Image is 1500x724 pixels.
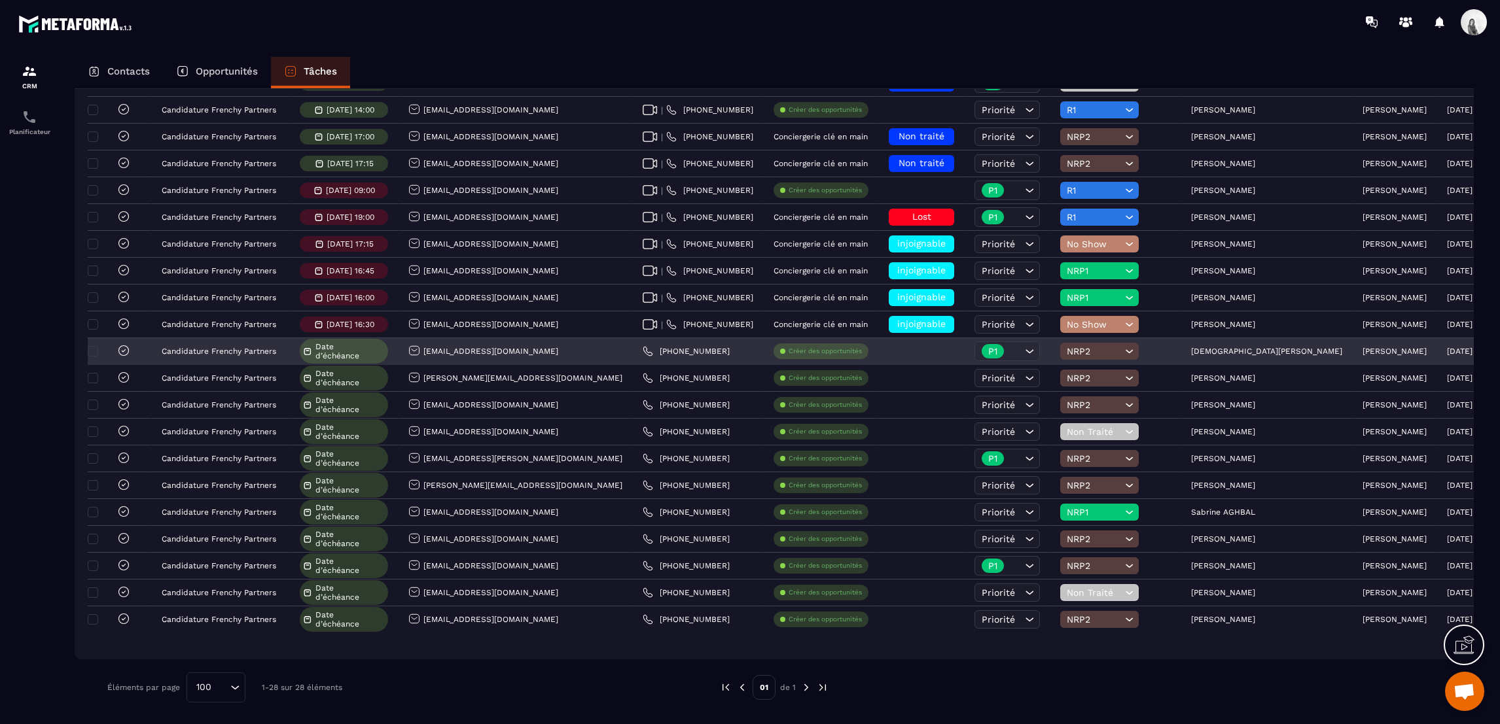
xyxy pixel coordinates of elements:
p: [DATE] 21:09 [1447,266,1495,275]
span: | [661,320,663,330]
p: [PERSON_NAME] [1191,266,1255,275]
span: Priorité [982,131,1015,142]
p: [PERSON_NAME] [1191,588,1255,597]
span: Date d’échéance [315,557,385,575]
span: Priorité [982,587,1015,598]
p: Créer des opportunités [789,508,862,517]
span: NRP2 [1067,480,1122,491]
span: NRP2 [1067,158,1122,169]
p: [DATE] 21:26 [1447,400,1495,409]
p: [PERSON_NAME] [1191,132,1255,141]
p: [PERSON_NAME] [1191,373,1255,383]
img: next [817,681,829,693]
p: [DATE] 22:28 [1447,159,1496,168]
span: Priorité [982,400,1015,410]
span: Date d’échéance [315,369,385,387]
span: Date d’échéance [315,530,385,548]
span: Date d’échéance [315,342,385,360]
p: Créer des opportunités [789,454,862,463]
a: [PHONE_NUMBER] [666,239,753,249]
span: injoignable [897,238,946,249]
p: Conciergerie clé en main [774,266,868,275]
p: [DATE] 21:10 [1447,293,1493,302]
p: Créer des opportunités [789,186,862,195]
p: [DATE] 21:13 [1447,105,1493,114]
a: [PHONE_NUMBER] [666,319,753,330]
p: [PERSON_NAME] [1363,481,1427,490]
p: [PERSON_NAME] [1363,293,1427,302]
p: [DATE] 16:00 [327,293,374,302]
p: [PERSON_NAME] [1363,427,1427,436]
p: Conciergerie clé en main [774,132,868,141]
p: Créer des opportunités [789,588,862,597]
p: [DATE] 16:45 [327,266,374,275]
p: [PERSON_NAME] [1363,213,1427,222]
span: Date d’échéance [315,422,385,441]
p: [PERSON_NAME] [1363,400,1427,409]
p: Contacts [107,65,150,77]
p: Conciergerie clé en main [774,320,868,329]
img: logo [18,12,136,36]
span: Non Traité [1067,426,1122,437]
p: [PERSON_NAME] [1191,561,1255,570]
p: Créer des opportunités [789,561,862,570]
span: Priorité [982,292,1015,303]
p: P1 [988,213,997,222]
span: | [661,186,663,196]
p: P1 [988,561,997,570]
p: [DEMOGRAPHIC_DATA][PERSON_NAME] [1191,347,1342,356]
p: [PERSON_NAME] [1191,481,1255,490]
p: [PERSON_NAME] [1363,266,1427,275]
p: [PERSON_NAME] [1363,508,1427,517]
p: [DATE] 21:14 [1447,454,1493,463]
img: formation [22,63,37,79]
span: R1 [1067,105,1122,115]
a: [PHONE_NUMBER] [643,614,730,625]
p: [PERSON_NAME] [1191,213,1255,222]
p: Conciergerie clé en main [774,159,868,168]
span: Priorité [982,105,1015,115]
p: Candidature Frenchy Partners [162,347,276,356]
div: Ouvrir le chat [1445,672,1484,711]
p: Candidature Frenchy Partners [162,561,276,570]
p: [DATE] 14:00 [327,105,374,114]
span: No Show [1067,239,1122,249]
p: [PERSON_NAME] [1363,561,1427,570]
a: [PHONE_NUMBER] [666,131,753,142]
p: [PERSON_NAME] [1191,186,1255,195]
span: | [661,293,663,303]
span: | [661,239,663,249]
a: Tâches [271,57,350,88]
span: Priorité [982,507,1015,517]
p: [PERSON_NAME] [1191,320,1255,329]
p: [DATE] 21:11 [1447,615,1492,624]
p: Candidature Frenchy Partners [162,159,276,168]
p: [DATE] 17:15 [327,239,374,249]
a: [PHONE_NUMBER] [643,453,730,464]
p: [DATE] 21:14 [1447,186,1493,195]
span: | [661,105,663,115]
p: Candidature Frenchy Partners [162,400,276,409]
p: P1 [988,186,997,195]
span: NRP1 [1067,507,1122,517]
a: [PHONE_NUMBER] [643,373,730,383]
p: [PERSON_NAME] [1363,588,1427,597]
p: Sabrine AGHBAL [1191,508,1255,517]
p: 1-28 sur 28 éléments [262,683,342,692]
span: Non Traité [1067,587,1122,598]
p: Créer des opportunités [789,615,862,624]
span: Date d’échéance [315,476,385,494]
img: scheduler [22,109,37,125]
span: Priorité [982,158,1015,169]
p: Candidature Frenchy Partners [162,534,276,543]
a: [PHONE_NUMBER] [666,158,753,169]
a: [PHONE_NUMBER] [643,346,730,356]
p: [DATE] 19:00 [327,213,374,222]
span: Date d’échéance [315,449,385,468]
p: Candidature Frenchy Partners [162,481,276,490]
p: [PERSON_NAME] [1363,239,1427,249]
p: Créer des opportunités [789,105,862,114]
span: injoignable [897,292,946,302]
span: R1 [1067,212,1122,222]
p: P1 [988,347,997,356]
